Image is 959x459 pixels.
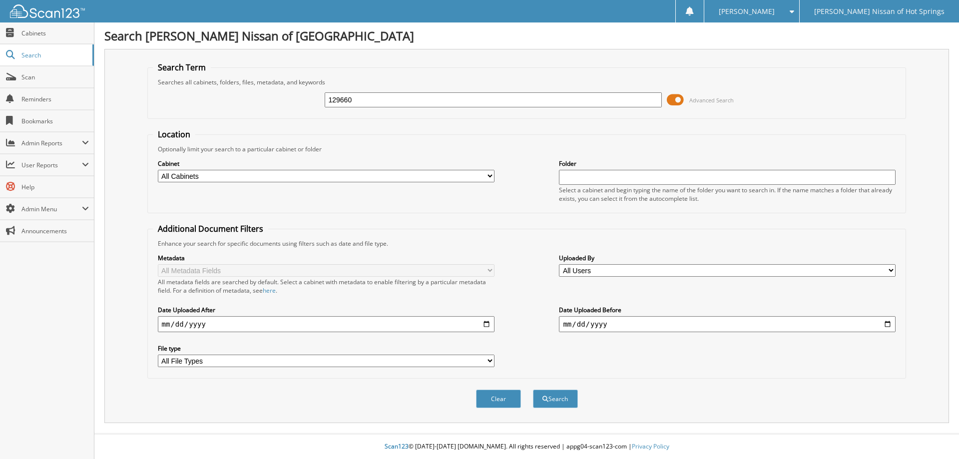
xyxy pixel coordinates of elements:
div: Searches all cabinets, folders, files, metadata, and keywords [153,78,901,86]
img: scan123-logo-white.svg [10,4,85,18]
span: Reminders [21,95,89,103]
h1: Search [PERSON_NAME] Nissan of [GEOGRAPHIC_DATA] [104,27,949,44]
div: Select a cabinet and begin typing the name of the folder you want to search in. If the name match... [559,186,896,203]
span: [PERSON_NAME] [719,8,775,14]
legend: Search Term [153,62,211,73]
label: Cabinet [158,159,494,168]
button: Search [533,390,578,408]
legend: Additional Document Filters [153,223,268,234]
span: Admin Reports [21,139,82,147]
button: Clear [476,390,521,408]
a: here [263,286,276,295]
label: Date Uploaded Before [559,306,896,314]
input: end [559,316,896,332]
span: Help [21,183,89,191]
span: Search [21,51,87,59]
span: Cabinets [21,29,89,37]
legend: Location [153,129,195,140]
div: © [DATE]-[DATE] [DOMAIN_NAME]. All rights reserved | appg04-scan123-com | [94,435,959,459]
div: Optionally limit your search to a particular cabinet or folder [153,145,901,153]
label: File type [158,344,494,353]
div: All metadata fields are searched by default. Select a cabinet with metadata to enable filtering b... [158,278,494,295]
span: Bookmarks [21,117,89,125]
label: Metadata [158,254,494,262]
span: [PERSON_NAME] Nissan of Hot Springs [814,8,945,14]
a: Privacy Policy [632,442,669,451]
span: User Reports [21,161,82,169]
label: Uploaded By [559,254,896,262]
span: Scan [21,73,89,81]
label: Date Uploaded After [158,306,494,314]
label: Folder [559,159,896,168]
span: Advanced Search [689,96,734,104]
div: Enhance your search for specific documents using filters such as date and file type. [153,239,901,248]
iframe: Chat Widget [909,411,959,459]
span: Announcements [21,227,89,235]
span: Scan123 [385,442,409,451]
input: start [158,316,494,332]
span: Admin Menu [21,205,82,213]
